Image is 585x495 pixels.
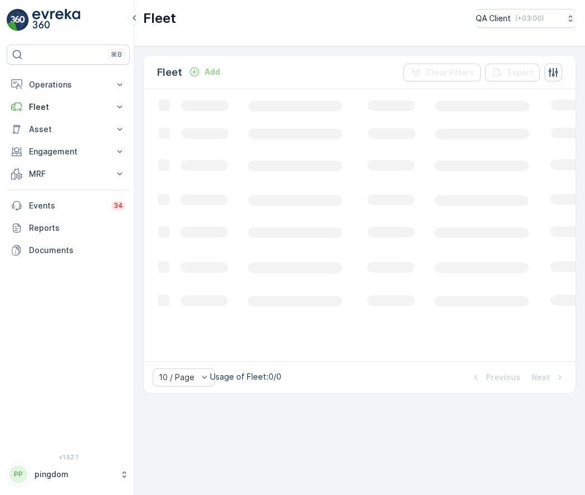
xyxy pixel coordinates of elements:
[7,118,130,140] button: Asset
[29,79,108,90] p: Operations
[7,74,130,96] button: Operations
[515,14,544,23] p: ( +03:00 )
[204,66,220,77] p: Add
[157,65,182,80] p: Fleet
[29,222,125,234] p: Reports
[35,469,114,480] p: pingdom
[7,239,130,261] a: Documents
[9,465,27,483] div: PP
[7,195,130,217] a: Events34
[210,371,281,382] p: Usage of Fleet : 0/0
[7,140,130,163] button: Engagement
[7,96,130,118] button: Fleet
[32,9,80,31] img: logo_light-DOdMpM7g.png
[532,372,550,383] p: Next
[184,65,225,79] button: Add
[29,124,108,135] p: Asset
[469,371,521,384] button: Previous
[403,64,481,81] button: Clear Filters
[426,67,474,78] p: Clear Filters
[486,372,520,383] p: Previous
[7,463,130,486] button: PPpingdom
[476,9,576,28] button: QA Client(+03:00)
[29,168,108,179] p: MRF
[7,454,130,460] span: v 1.52.1
[530,371,567,384] button: Next
[7,163,130,185] button: MRF
[508,67,533,78] p: Export
[476,13,511,24] p: QA Client
[143,9,176,27] p: Fleet
[111,50,122,59] p: ⌘B
[29,146,108,157] p: Engagement
[485,64,540,81] button: Export
[29,245,125,256] p: Documents
[29,200,105,211] p: Events
[7,217,130,239] a: Reports
[29,101,108,113] p: Fleet
[114,201,123,210] p: 34
[7,9,29,31] img: logo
